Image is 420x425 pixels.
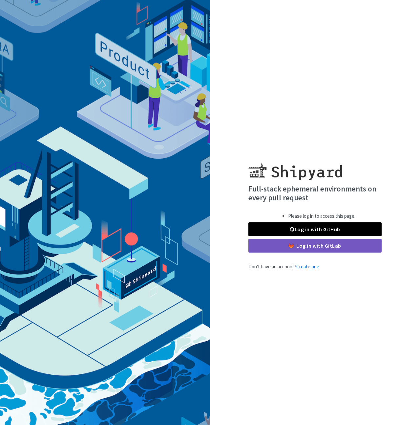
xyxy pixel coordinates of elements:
[296,263,319,270] a: Create one
[289,243,294,248] img: gitlab-color.svg
[248,263,319,270] span: Don't have an account?
[248,222,382,236] a: Log in with GitHub
[248,184,382,202] h4: Full-stack ephemeral environments on every pull request
[288,212,355,220] li: Please log in to access this page.
[248,239,382,253] a: Log in with GitLab
[248,155,342,180] img: Shipyard logo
